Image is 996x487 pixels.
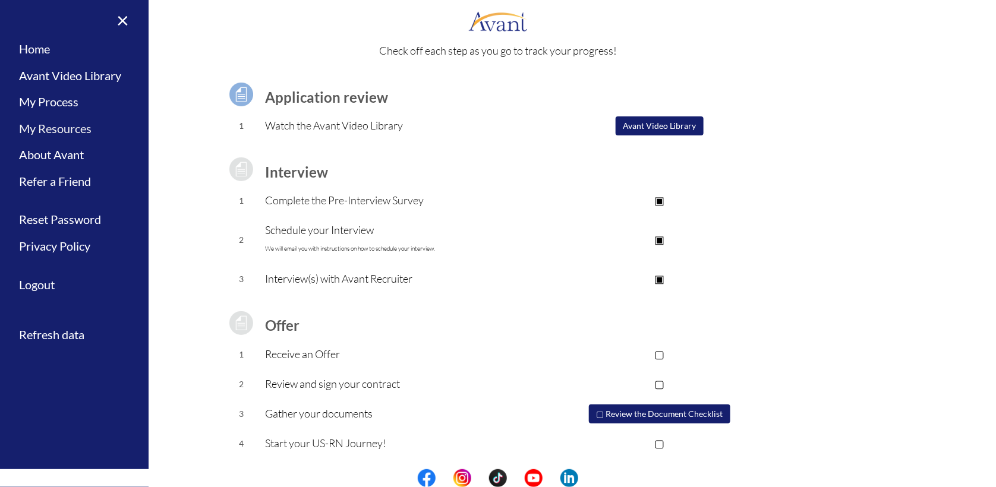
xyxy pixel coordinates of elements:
[226,154,256,184] img: icon-test-grey.png
[543,469,560,487] img: blank.png
[218,186,266,216] td: 1
[540,231,778,248] p: ▣
[540,270,778,287] p: ▣
[218,340,266,369] td: 1
[226,308,256,338] img: icon-test-grey.png
[616,116,704,135] button: Avant Video Library
[540,192,778,208] p: ▣
[468,3,528,39] img: logo.png
[218,111,266,141] td: 1
[218,216,266,264] td: 2
[418,469,436,487] img: fb.png
[265,117,540,134] p: Watch the Avant Video Library
[265,317,300,334] b: Offer
[589,404,730,423] button: ▢ Review the Document Checklist
[218,264,266,294] td: 3
[226,80,256,109] img: icon-test.png
[453,469,471,487] img: in.png
[265,88,388,106] b: Application review
[265,375,540,392] p: Review and sign your contract
[265,435,540,451] p: Start your US-RN Journey!
[540,346,778,362] p: ▢
[265,222,540,257] p: Schedule your Interview
[560,469,578,487] img: li.png
[489,469,507,487] img: tt.png
[12,42,984,59] p: Check off each step as you go to track your progress!
[540,435,778,451] p: ▢
[218,399,266,429] td: 3
[265,346,540,362] p: Receive an Offer
[265,163,328,181] b: Interview
[471,469,489,487] img: blank.png
[265,192,540,208] p: Complete the Pre-Interview Survey
[540,375,778,392] p: ▢
[265,270,540,287] p: Interview(s) with Avant Recruiter
[265,245,435,252] font: We will email you with instructions on how to schedule your interview.
[507,469,525,487] img: blank.png
[265,405,540,422] p: Gather your documents
[218,429,266,458] td: 4
[525,469,543,487] img: yt.png
[436,469,453,487] img: blank.png
[218,369,266,399] td: 2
